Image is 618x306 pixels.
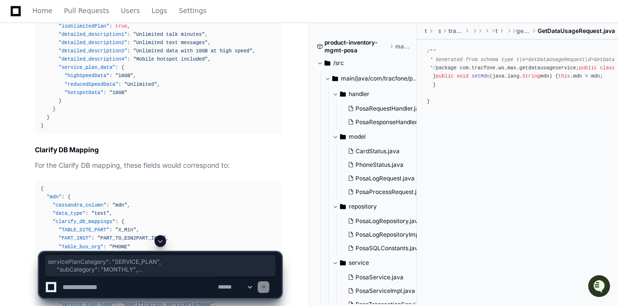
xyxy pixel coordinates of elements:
span: model [349,133,366,141]
button: PosaProcessRequest.java [344,185,427,199]
span: setMdn [472,73,490,79]
span: : [127,48,130,54]
span: , [127,202,130,208]
span: Home [32,8,52,14]
button: handler [332,86,425,102]
span: } [46,114,49,120]
span: /src [333,59,344,67]
span: true [115,23,127,29]
span: public [436,73,454,79]
span: "service_plan_data" [59,64,115,70]
button: Start new chat [165,75,176,87]
button: model [332,129,425,145]
span: "Unlimited" [124,81,157,87]
span: : [107,202,109,208]
span: String [523,73,541,79]
button: PosaLogRequest.java [344,172,427,185]
span: tracfone-jaxws-clients [448,27,463,35]
button: repository [332,199,425,214]
span: } [53,106,56,112]
span: "clarify_db_mappings" [53,219,115,225]
span: master [395,43,410,50]
span: { [41,186,44,192]
span: { [67,194,70,200]
span: "detailed_description3" [59,48,127,54]
span: "Unlimited talk minutes" [133,32,205,37]
span: PosaLogRepositoryImpl.java [355,231,433,239]
span: : [109,23,112,29]
span: : [109,227,112,233]
button: CardStatus.java [344,145,427,158]
span: "10GB" [109,90,127,96]
span: tracfone [425,27,427,35]
svg: Directory [340,201,346,212]
span: "hotspotData" [64,90,103,96]
p: For the Clarify DB mapping, these fields would correspond to: [35,160,281,171]
button: PhoneStatus.java [344,158,427,172]
span: PosaProcessRequest.java [355,188,427,196]
span: repository [349,203,377,210]
span: , [208,40,211,46]
span: : [85,210,88,216]
div: Start new chat [33,72,159,82]
span: , [252,48,255,54]
svg: Directory [340,131,346,143]
span: "data_type" [53,210,86,216]
span: : [103,90,106,96]
span: { [121,64,124,70]
span: , [205,32,208,37]
span: (java.lang. mdn) [490,73,552,79]
span: Settings [179,8,206,14]
span: { [121,219,124,225]
span: , [133,73,136,79]
svg: Directory [340,88,346,100]
span: "10GB" [115,73,133,79]
span: , [157,81,160,87]
span: , [208,56,211,62]
span: PosaRequestHandler.java [355,105,426,113]
span: : [115,64,118,70]
span: "text" [92,210,109,216]
span: PosaLogRequest.java [355,175,415,182]
span: CardStatus.java [355,147,400,155]
h2: Clarify DB Mapping [35,145,281,155]
span: : [115,219,118,225]
span: getdatausageservice [516,27,530,35]
span: Logs [152,8,167,14]
span: : [127,40,130,46]
span: : [109,73,112,79]
span: Pylon [96,102,117,109]
button: /src [317,55,410,71]
span: "Mobile hotspot included" [133,56,208,62]
span: "highSpeedData" [64,73,109,79]
span: , [127,23,130,29]
span: "cassandra_column" [53,202,107,208]
span: "TABLE_SITE_PART" [59,227,109,233]
span: main/java/com/tracfone/posa [341,75,417,82]
span: "detailed_description2" [59,40,127,46]
span: class [600,65,615,71]
span: } [59,98,62,104]
span: , [136,227,139,233]
span: PosaResponseHandler.java [355,118,430,126]
span: "detailed_description1" [59,32,127,37]
span: "mdn" [112,202,127,208]
span: services [438,27,441,35]
span: : [127,32,130,37]
span: } [41,123,44,129]
span: void [457,73,469,79]
svg: Directory [324,57,330,69]
div: We're offline, but we'll be back soon! [33,82,140,90]
span: tracfone [495,27,497,35]
span: PosaLogRepository.java [355,217,421,225]
button: PosaRequestHandler.java [344,102,427,115]
img: 1756235613930-3d25f9e4-fa56-45dd-b3ad-e072dfbd1548 [10,72,27,90]
span: : [127,56,130,62]
span: this [558,73,570,79]
button: PosaLogRepository.java [344,214,427,228]
svg: Directory [332,73,338,84]
div: package com.tracfone.ws.max.getdatausageservice; implements java.io.Serializable { java.lang. mdn... [427,48,608,106]
span: "reducedSpeedData" [64,81,118,87]
span: product-inventory-mgmt-posa [324,39,387,54]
